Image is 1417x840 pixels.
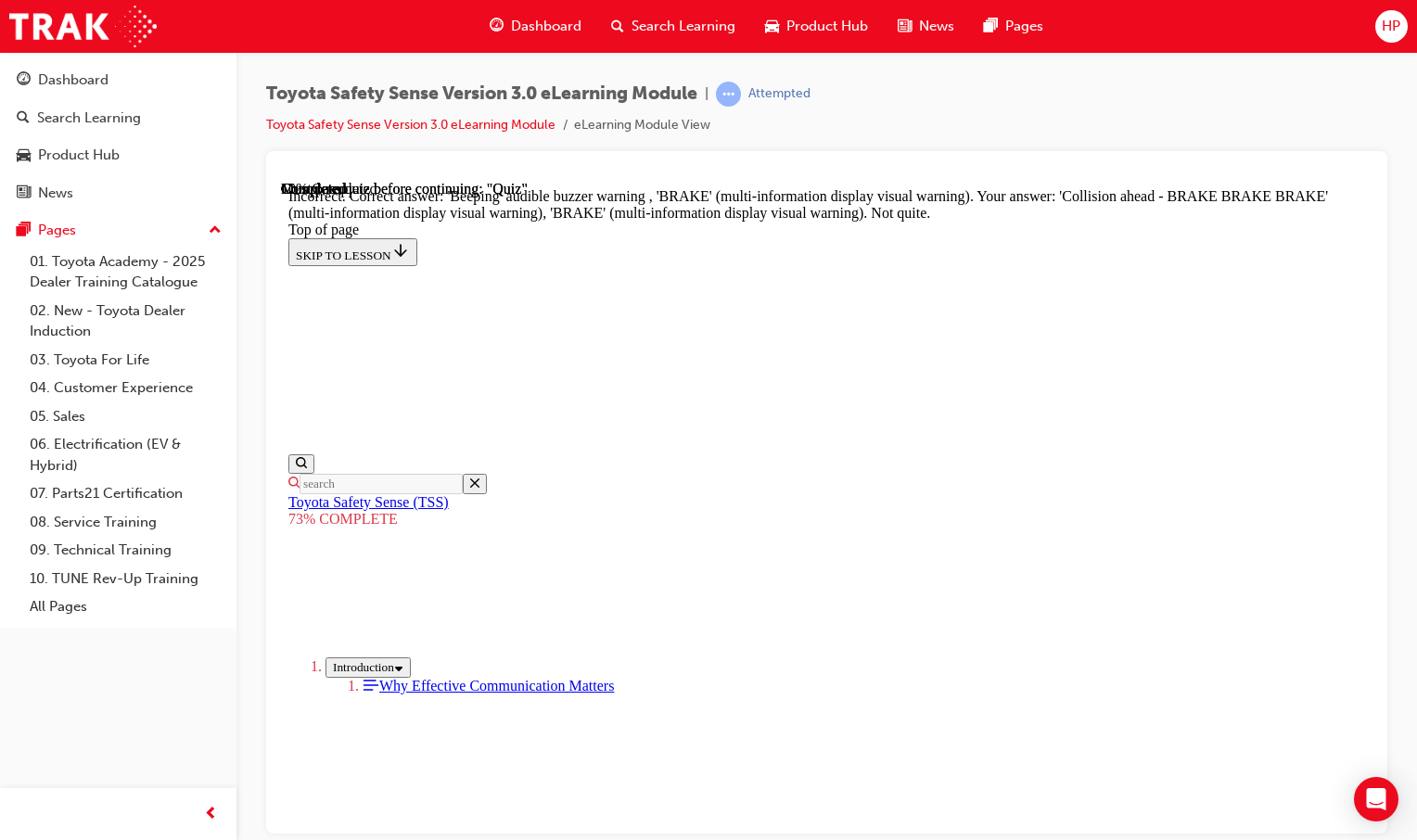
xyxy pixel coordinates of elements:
[1005,16,1043,37] span: Pages
[490,15,504,38] span: guage-icon
[22,565,229,593] a: 10. TUNE Rev-Up Training
[919,16,954,37] span: News
[984,15,998,38] span: pages-icon
[596,7,750,45] a: search-iconSearch Learning
[17,223,31,239] span: pages-icon
[22,592,229,621] a: All Pages
[22,346,229,375] a: 03. Toyota For Life
[37,108,141,129] div: Search Learning
[632,16,735,37] span: Search Learning
[209,219,222,243] span: up-icon
[9,6,157,47] img: Trak
[266,117,555,133] a: Toyota Safety Sense Version 3.0 eLearning Module
[17,147,31,164] span: car-icon
[204,803,218,826] span: prev-icon
[7,213,229,248] button: Pages
[7,7,1084,41] div: Incorrect. Correct answer: 'Beeping' audible buzzer warning , 'BRAKE' (multi-information display ...
[7,101,229,135] a: Search Learning
[38,183,73,204] div: News
[7,59,229,213] button: DashboardSearch LearningProduct HubNews
[705,83,708,105] span: |
[1354,777,1398,821] div: Open Intercom Messenger
[7,176,229,210] a: News
[19,293,182,313] input: Search
[1382,16,1400,37] span: HP
[22,248,229,297] a: 01. Toyota Academy - 2025 Dealer Training Catalogue
[22,297,229,346] a: 02. New - Toyota Dealer Induction
[182,293,206,313] button: Close the search form
[748,85,811,103] div: Attempted
[22,536,229,565] a: 09. Technical Training
[22,402,229,431] a: 05. Sales
[45,477,130,497] button: Toggle section: Introduction
[22,479,229,508] a: 07. Parts21 Certification
[883,7,969,45] a: news-iconNews
[17,110,30,127] span: search-icon
[611,15,624,38] span: search-icon
[7,274,33,293] button: Show search bar
[574,115,710,136] li: eLearning Module View
[716,82,741,107] span: learningRecordVerb_ATTEMPT-icon
[17,72,31,89] span: guage-icon
[52,479,113,493] span: Introduction
[7,57,136,85] button: SKIP TO LESSON
[7,63,229,97] a: Dashboard
[38,220,76,241] div: Pages
[969,7,1058,45] a: pages-iconPages
[15,68,129,82] span: SKIP TO LESSON
[38,145,120,166] div: Product Hub
[7,313,168,329] a: Toyota Safety Sense (TSS)
[7,330,1084,347] div: 73% COMPLETE
[22,374,229,402] a: 04. Customer Experience
[22,430,229,479] a: 06. Electrification (EV & Hybrid)
[898,15,912,38] span: news-icon
[765,15,779,38] span: car-icon
[266,83,697,105] span: Toyota Safety Sense Version 3.0 eLearning Module
[1375,10,1408,43] button: HP
[475,7,596,45] a: guage-iconDashboard
[511,16,581,37] span: Dashboard
[7,41,1084,57] div: Top of page
[7,138,229,172] a: Product Hub
[22,508,229,537] a: 08. Service Training
[38,70,109,91] div: Dashboard
[17,185,31,202] span: news-icon
[750,7,883,45] a: car-iconProduct Hub
[786,16,868,37] span: Product Hub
